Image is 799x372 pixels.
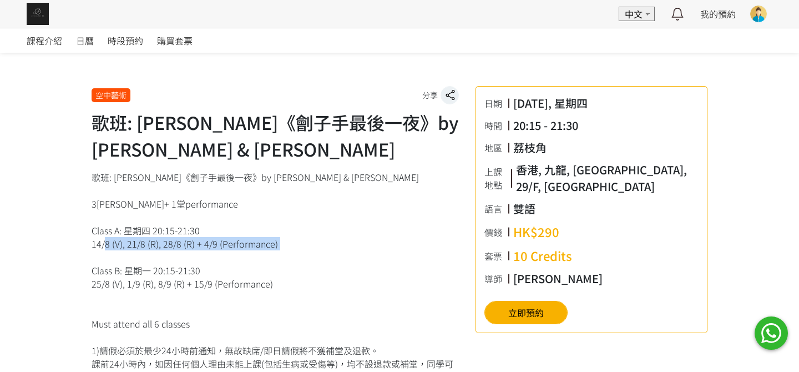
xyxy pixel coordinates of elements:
div: 套票 [484,249,508,263]
span: 課程介紹 [27,34,62,47]
div: 20:15 - 21:30 [513,117,578,134]
a: 課程介紹 [27,28,62,53]
div: 香港, 九龍, [GEOGRAPHIC_DATA], 29/F, [GEOGRAPHIC_DATA] [516,162,699,195]
div: 語言 [484,202,508,215]
span: 時段預約 [108,34,143,47]
a: 日曆 [76,28,94,53]
div: 10 Credits [513,247,572,265]
span: 分享 [422,89,438,101]
div: 日期 [484,97,508,110]
div: 時間 [484,119,508,132]
div: 雙語 [513,200,535,217]
a: 我的預約 [700,7,736,21]
div: 價錢 [484,225,508,239]
a: 購買套票 [157,28,193,53]
div: 導師 [484,272,508,285]
button: 立即預約 [484,301,568,324]
div: [PERSON_NAME] [513,270,603,287]
div: 地區 [484,141,508,154]
h1: 歌班: [PERSON_NAME]《劊子手最後一夜》by [PERSON_NAME] & [PERSON_NAME] [92,109,459,162]
span: 購買套票 [157,34,193,47]
div: 荔枝角 [513,139,547,156]
img: img_61c0148bb0266 [27,3,49,25]
div: 上課地點 [484,165,510,192]
span: 日曆 [76,34,94,47]
a: 時段預約 [108,28,143,53]
div: [DATE], 星期四 [513,95,588,112]
div: 空中藝術 [92,88,130,102]
div: HK$290 [513,223,559,241]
